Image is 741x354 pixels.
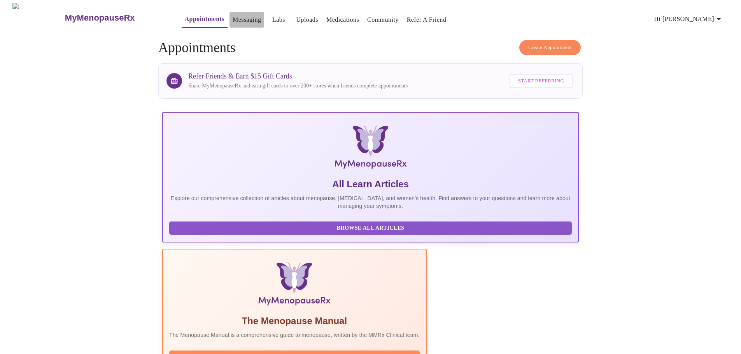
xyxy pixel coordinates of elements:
[12,3,64,32] img: MyMenopauseRx Logo
[519,40,581,55] button: Create Appointment
[169,194,572,210] p: Explore our comprehensive collection of articles about menopause, [MEDICAL_DATA], and women's hea...
[188,82,408,90] p: Share MyMenopauseRx and earn gift cards to over 200+ stores when friends complete appointments
[266,12,291,28] button: Labs
[185,14,224,24] a: Appointments
[326,14,359,25] a: Medications
[323,12,362,28] button: Medications
[508,70,575,92] a: Start Referring
[158,40,583,56] h4: Appointments
[528,43,572,52] span: Create Appointment
[367,14,399,25] a: Community
[65,13,135,23] h3: MyMenopauseRx
[518,77,564,85] span: Start Referring
[296,14,318,25] a: Uploads
[233,14,261,25] a: Messaging
[232,125,509,172] img: MyMenopauseRx Logo
[407,14,447,25] a: Refer a Friend
[177,223,564,233] span: Browse All Articles
[169,221,572,235] button: Browse All Articles
[293,12,321,28] button: Uploads
[169,224,574,231] a: Browse All Articles
[169,178,572,190] h5: All Learn Articles
[654,14,723,24] span: Hi [PERSON_NAME]
[182,11,228,28] button: Appointments
[169,315,420,327] h5: The Menopause Manual
[169,331,420,339] p: The Menopause Manual is a comprehensive guide to menopause, written by the MMRx Clinical team.
[404,12,450,28] button: Refer a Friend
[229,12,264,28] button: Messaging
[188,72,408,80] h3: Refer Friends & Earn $15 Gift Cards
[651,11,727,27] button: Hi [PERSON_NAME]
[272,14,285,25] a: Labs
[510,74,573,88] button: Start Referring
[364,12,402,28] button: Community
[209,262,380,309] img: Menopause Manual
[64,4,166,31] a: MyMenopauseRx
